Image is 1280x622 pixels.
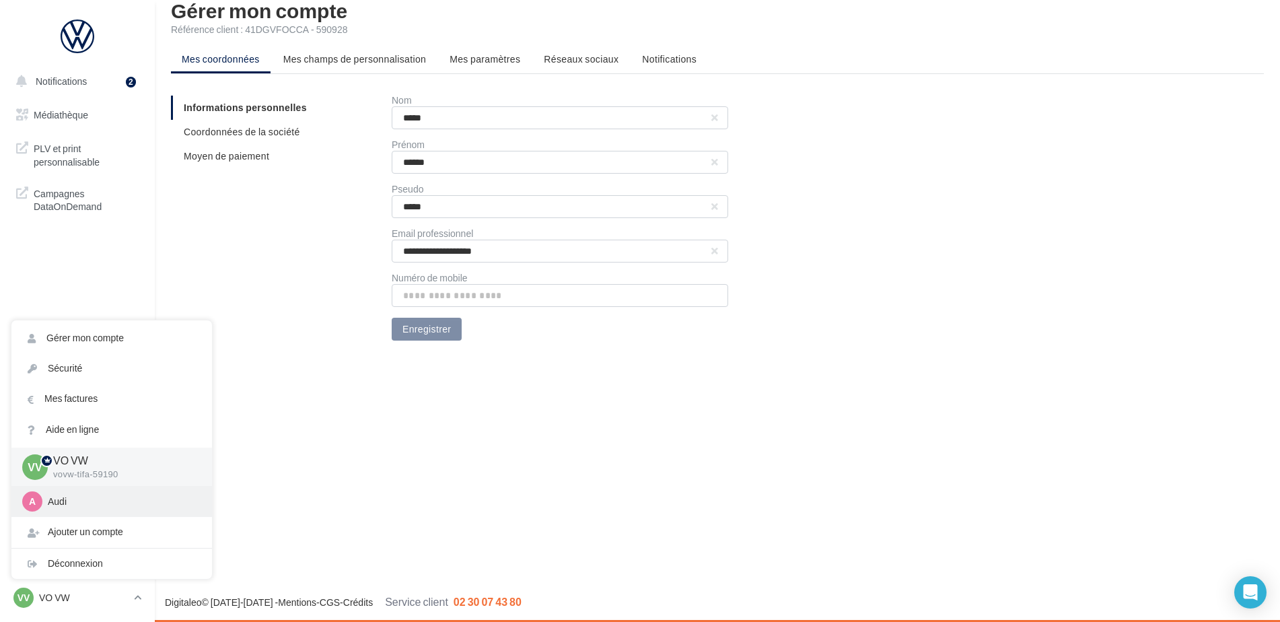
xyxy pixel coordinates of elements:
[39,591,129,604] p: VO VW
[165,596,522,608] span: © [DATE]-[DATE] - - -
[184,126,300,137] span: Coordonnées de la société
[278,596,316,608] a: Mentions
[544,53,618,65] span: Réseaux sociaux
[34,139,139,168] span: PLV et print personnalisable
[184,150,269,162] span: Moyen de paiement
[11,323,212,353] a: Gérer mon compte
[1234,576,1267,609] div: Open Intercom Messenger
[385,595,448,608] span: Service client
[392,140,728,149] div: Prénom
[53,453,190,469] p: VO VW
[8,179,147,219] a: Campagnes DataOnDemand
[126,77,136,88] div: 2
[8,67,141,96] button: Notifications 2
[392,96,728,105] div: Nom
[320,596,340,608] a: CGS
[392,184,728,194] div: Pseudo
[11,549,212,579] div: Déconnexion
[165,596,201,608] a: Digitaleo
[34,109,88,120] span: Médiathèque
[11,415,212,445] a: Aide en ligne
[343,596,373,608] a: Crédits
[454,595,522,608] span: 02 30 07 43 80
[11,585,144,611] a: VV VO VW
[34,184,139,213] span: Campagnes DataOnDemand
[11,517,212,547] div: Ajouter un compte
[53,469,190,481] p: vovw-tifa-59190
[8,101,147,129] a: Médiathèque
[17,591,30,604] span: VV
[29,495,36,508] span: A
[28,459,42,475] span: VV
[642,53,697,65] span: Notifications
[36,75,87,87] span: Notifications
[450,53,520,65] span: Mes paramètres
[48,495,196,508] p: Audi
[171,23,1264,36] div: Référence client : 41DGVFOCCA - 590928
[283,53,427,65] span: Mes champs de personnalisation
[11,384,212,414] a: Mes factures
[392,273,728,283] div: Numéro de mobile
[11,353,212,384] a: Sécurité
[392,229,728,238] div: Email professionnel
[8,134,147,174] a: PLV et print personnalisable
[392,318,462,341] button: Enregistrer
